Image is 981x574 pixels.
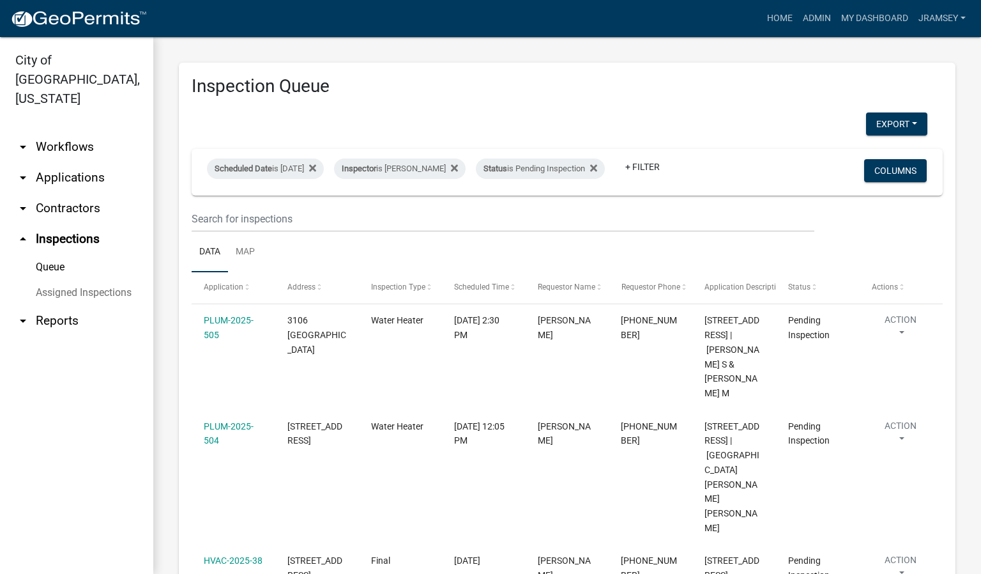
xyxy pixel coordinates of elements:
datatable-header-cell: Inspection Type [358,272,442,303]
span: Status [788,283,810,291]
span: 1 RIVER POINTE PLAZA, UNIT # 614 1 Riverpointe Plaza, #614 | Branstetter Melinda Ann [704,421,759,533]
span: Pending Inspection [788,315,830,340]
datatable-header-cell: Scheduled Time [442,272,526,303]
datatable-header-cell: Address [275,272,359,303]
a: Map [228,232,262,273]
span: Water Heater [371,421,423,431]
a: + Filter [615,155,670,178]
span: 3106 OLD TAY BRIDGE 3106 Old Tay Bridge | Smith Phillip S & Dinah M [704,315,759,398]
a: Data [192,232,228,273]
button: Action [871,419,930,451]
div: is [DATE] [207,159,324,179]
a: HVAC-2025-38 [204,555,262,566]
datatable-header-cell: Requestor Name [526,272,609,303]
a: jramsey [913,6,971,31]
datatable-header-cell: Application Description [692,272,776,303]
a: PLUM-2025-504 [204,421,254,446]
span: Requestor Phone [621,283,680,291]
div: is Pending Inspection [476,159,605,179]
span: Requestor Name [538,283,595,291]
span: Application Description [704,283,785,291]
datatable-header-cell: Application [192,272,275,303]
datatable-header-cell: Actions [859,272,943,303]
div: [DATE] [454,554,513,568]
a: My Dashboard [836,6,913,31]
span: Application [204,283,243,291]
span: PHILLIP SMITH [538,315,591,340]
div: is [PERSON_NAME] [334,159,466,179]
a: Home [762,6,798,31]
span: Address [287,283,316,291]
span: Status [483,164,507,173]
i: arrow_drop_down [15,170,31,185]
i: arrow_drop_down [15,139,31,155]
div: [DATE] 2:30 PM [454,313,513,343]
span: Pending Inspection [788,421,830,446]
input: Search for inspections [192,206,814,232]
i: arrow_drop_up [15,231,31,247]
button: Columns [864,159,927,182]
datatable-header-cell: Status [776,272,860,303]
span: Actions [871,283,897,291]
span: Scheduled Time [454,283,509,291]
span: 502-593-9508 [621,315,677,340]
div: [DATE] 12:05 PM [454,419,513,449]
span: Water Heater [371,315,423,325]
h3: Inspection Queue [192,75,943,97]
i: arrow_drop_down [15,313,31,329]
span: 502-500-3013 [621,421,677,446]
button: Export [866,112,927,136]
a: Admin [798,6,836,31]
span: Final [371,555,390,566]
i: arrow_drop_down [15,201,31,216]
a: PLUM-2025-505 [204,315,254,340]
span: 3106 OLD TAY BRIDGE [287,315,346,355]
span: Scheduled Date [215,164,272,173]
datatable-header-cell: Requestor Phone [609,272,692,303]
span: Inspector [342,164,376,173]
span: Inspection Type [371,283,425,291]
span: MELINDA [538,421,591,446]
button: Action [871,313,930,345]
span: 1 RIVER POINTE PLAZA, UNIT # 614 [287,421,342,446]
